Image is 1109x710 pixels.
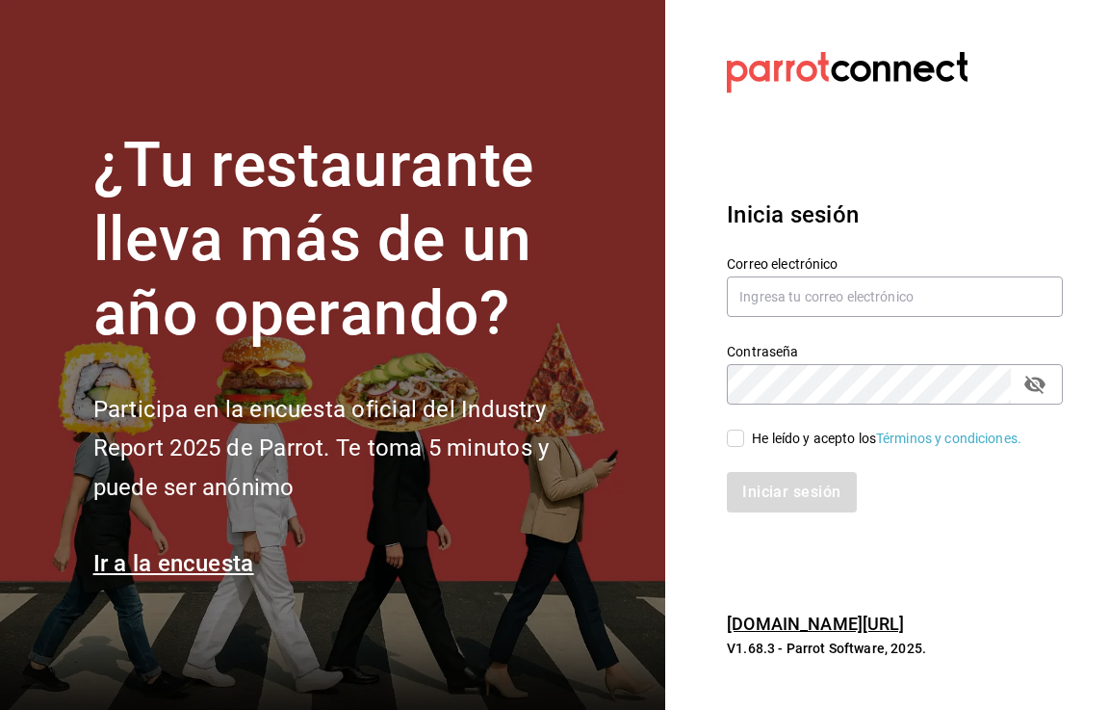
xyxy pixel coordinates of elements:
button: passwordField [1019,368,1051,401]
label: Contraseña [727,345,1063,358]
p: V1.68.3 - Parrot Software, 2025. [727,639,1063,658]
div: He leído y acepto los [752,429,1021,449]
a: Términos y condiciones. [876,431,1021,446]
h2: Participa en la encuesta oficial del Industry Report 2025 de Parrot. Te toma 5 minutos y puede se... [93,390,613,508]
h1: ¿Tu restaurante lleva más de un año operando? [93,129,613,351]
a: Ir a la encuesta [93,550,254,577]
label: Correo electrónico [727,257,1063,271]
a: [DOMAIN_NAME][URL] [727,614,904,634]
input: Ingresa tu correo electrónico [727,276,1063,317]
h3: Inicia sesión [727,197,1063,232]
